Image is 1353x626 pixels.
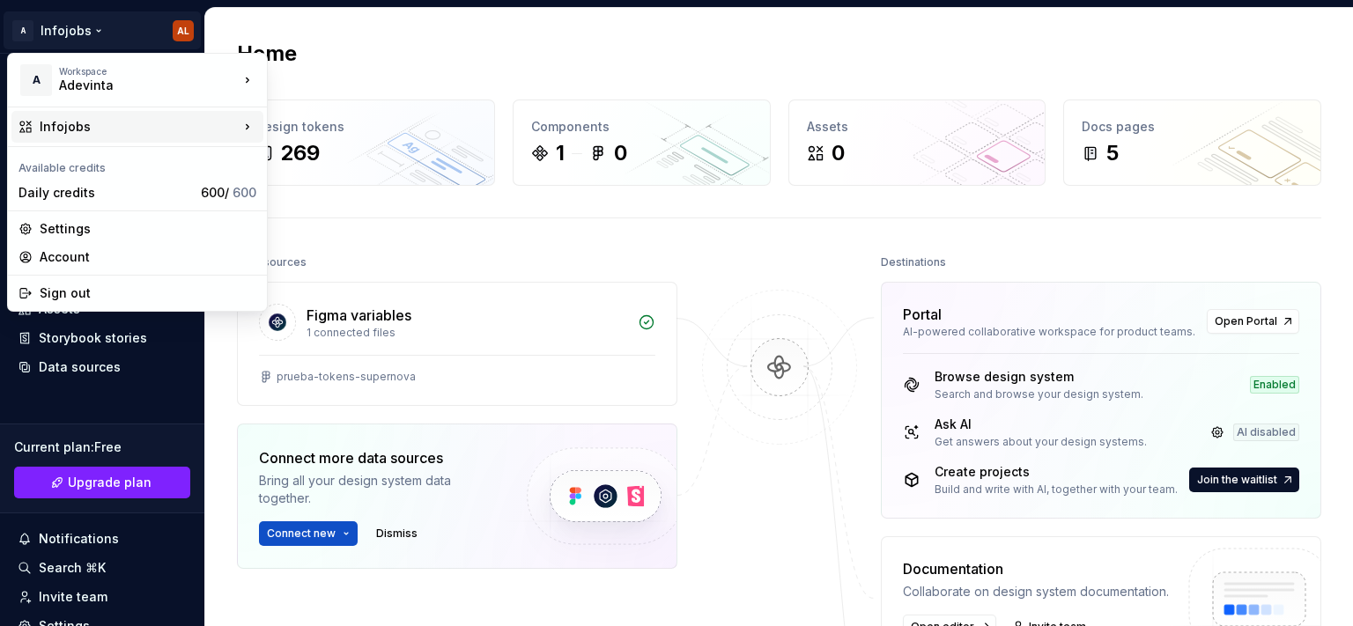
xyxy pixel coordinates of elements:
[20,64,52,96] div: A
[40,248,256,266] div: Account
[40,220,256,238] div: Settings
[59,66,239,77] div: Workspace
[201,185,256,200] span: 600 /
[18,184,194,202] div: Daily credits
[40,284,256,302] div: Sign out
[233,185,256,200] span: 600
[40,118,239,136] div: Infojobs
[11,151,263,179] div: Available credits
[59,77,209,94] div: Adevinta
